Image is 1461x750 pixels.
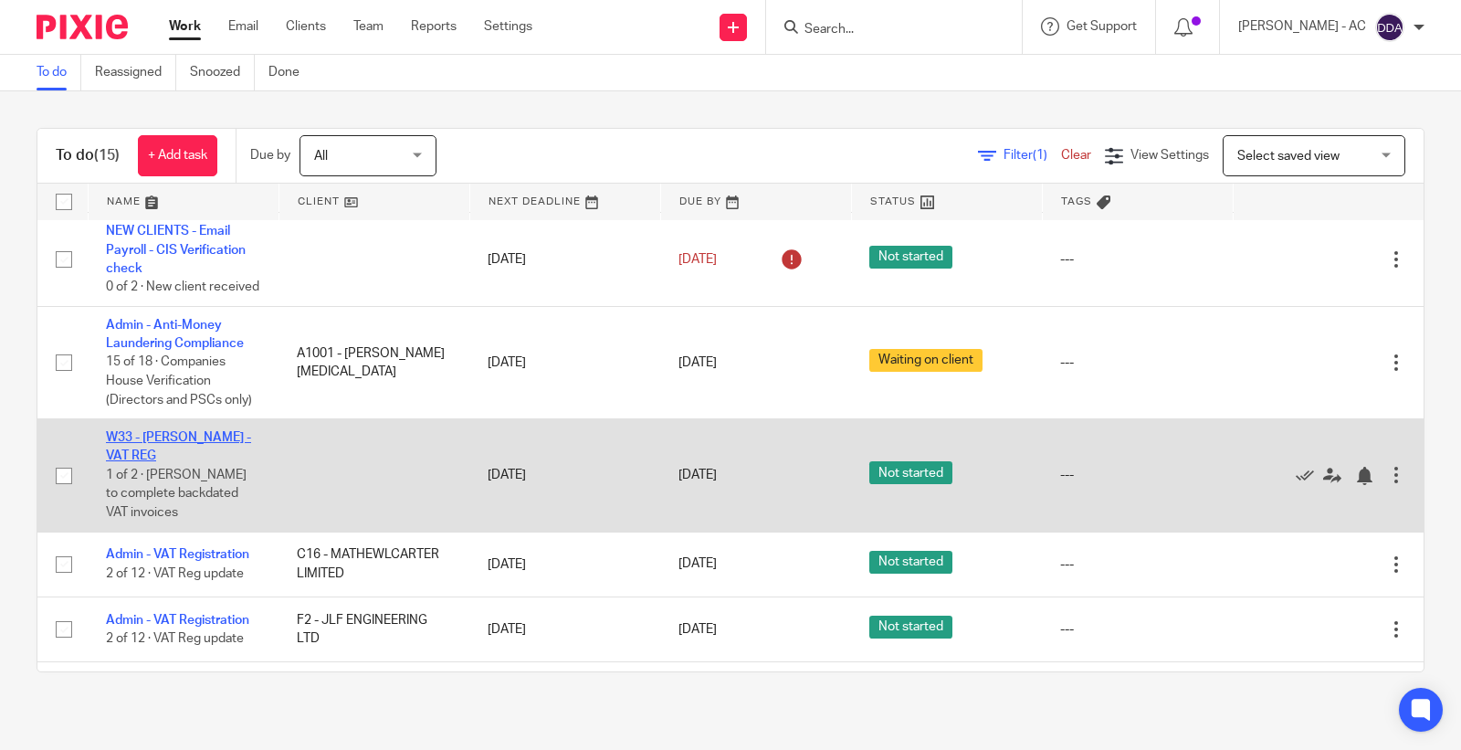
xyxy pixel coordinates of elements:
h1: To do [56,146,120,165]
span: 2 of 12 · VAT Reg update [106,567,244,580]
a: W33 - [PERSON_NAME] - VAT REG [106,431,251,462]
span: [DATE] [678,558,717,571]
span: 15 of 18 · Companies House Verification (Directors and PSCs only) [106,356,252,407]
a: Reports [411,17,457,36]
td: [DATE] [469,419,660,532]
span: Not started [869,551,952,574]
a: Clients [286,17,326,36]
input: Search [803,22,967,38]
a: Mark as done [1296,466,1323,484]
td: [DATE] [469,306,660,418]
span: Filter [1004,149,1061,162]
a: NEW CLIENTS - Email Payroll - CIS Verification check [106,225,246,275]
a: Work [169,17,201,36]
td: A87 - E.K.A. UNITED LTD [279,662,469,727]
span: (1) [1033,149,1047,162]
a: Email [228,17,258,36]
td: [DATE] [469,597,660,661]
td: A1001 - [PERSON_NAME][MEDICAL_DATA] [279,306,469,418]
span: 0 of 2 · New client received [106,280,259,293]
a: Done [268,55,313,90]
div: --- [1060,466,1214,484]
a: + Add task [138,135,217,176]
a: Team [353,17,384,36]
span: Not started [869,461,952,484]
a: Settings [484,17,532,36]
div: --- [1060,555,1214,574]
span: Select saved view [1237,150,1340,163]
td: [DATE] [469,532,660,597]
span: Not started [869,616,952,639]
a: Admin - VAT Registration [106,548,249,561]
span: 1 of 2 · [PERSON_NAME] to complete backdated VAT invoices [106,469,247,519]
a: To do [37,55,81,90]
span: Tags [1061,196,1092,206]
td: [DATE] [469,213,660,307]
p: [PERSON_NAME] - AC [1238,17,1366,36]
td: [DATE] [469,662,660,727]
span: All [314,150,328,163]
td: C16 - MATHEWLCARTER LIMITED [279,532,469,597]
span: [DATE] [678,253,717,266]
span: Not started [869,246,952,269]
span: Waiting on client [869,349,983,372]
img: svg%3E [1375,13,1404,42]
div: --- [1060,620,1214,639]
a: Clear [1061,149,1091,162]
span: 2 of 12 · VAT Reg update [106,632,244,645]
a: Admin - VAT Registration [106,614,249,627]
span: (15) [94,148,120,163]
td: F2 - JLF ENGINEERING LTD [279,597,469,661]
a: Reassigned [95,55,176,90]
div: --- [1060,354,1214,372]
span: Get Support [1067,20,1137,33]
span: View Settings [1130,149,1209,162]
a: Admin - Anti-Money Laundering Compliance [106,319,244,350]
span: [DATE] [678,469,717,481]
a: Snoozed [190,55,255,90]
div: --- [1060,250,1214,269]
img: Pixie [37,15,128,39]
span: [DATE] [678,356,717,369]
p: Due by [250,146,290,164]
span: [DATE] [678,623,717,636]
